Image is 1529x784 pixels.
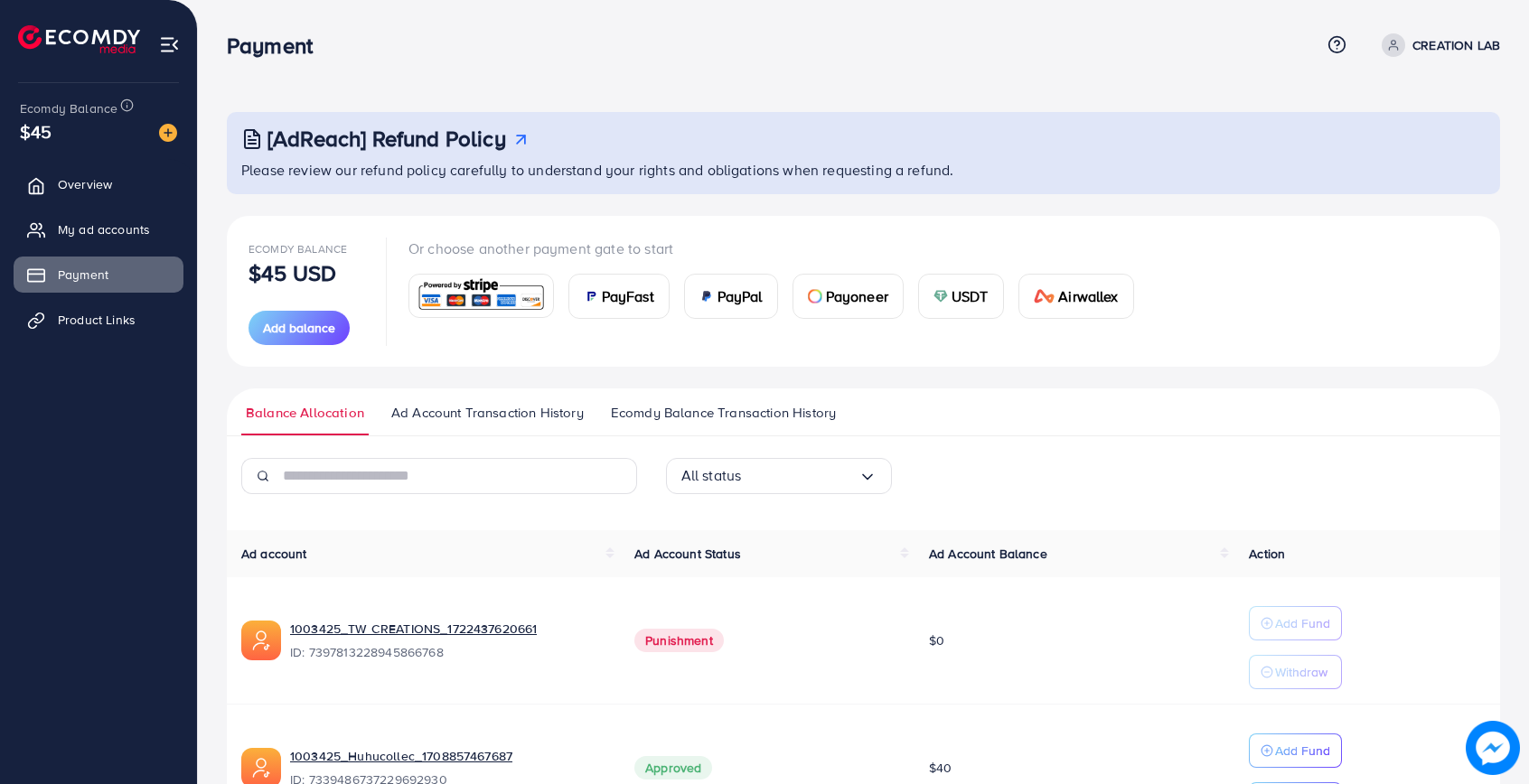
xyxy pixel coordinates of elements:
[1275,612,1330,634] p: Add Fund
[249,241,347,257] span: Ecomdy Balance
[14,211,183,247] a: My ad accounts
[634,545,741,563] span: Ad Account Status
[227,33,327,59] h3: Payment
[666,458,892,494] div: Search for option
[1249,733,1342,768] button: Add Fund
[808,289,822,303] img: card
[14,166,183,202] a: Overview
[267,126,506,152] h3: [AdReach] Refund Policy
[249,311,350,345] button: Add balance
[634,756,712,779] span: Approved
[929,631,944,649] span: $0
[290,620,537,638] a: 1003425_TW CREATIONS_1722437620661
[1058,285,1118,307] span: Airwallex
[241,621,281,660] img: ic-ads-acc.e4c84228.svg
[58,175,112,193] span: Overview
[793,274,904,319] a: cardPayoneer
[1034,289,1055,303] img: card
[58,311,136,329] span: Product Links
[58,220,150,238] span: My ad accounts
[14,302,183,338] a: Product Links
[602,285,654,307] span: PayFast
[391,403,584,423] span: Ad Account Transaction History
[20,99,117,117] span: Ecomdy Balance
[1412,34,1500,56] p: CREATION LAB
[929,759,952,777] span: $40
[20,118,52,145] span: $45
[159,34,180,55] img: menu
[14,257,183,293] a: Payment
[408,274,554,318] a: card
[1275,661,1327,683] p: Withdraw
[246,403,364,423] span: Balance Allocation
[1249,655,1342,689] button: Withdraw
[684,274,778,319] a: cardPayPal
[718,285,763,307] span: PayPal
[1018,274,1134,319] a: cardAirwallex
[568,274,670,319] a: cardPayFast
[584,289,598,303] img: card
[741,462,858,490] input: Search for option
[933,289,948,303] img: card
[1249,606,1342,640] button: Add Fund
[159,124,177,142] img: image
[263,319,335,337] span: Add balance
[1466,721,1520,775] img: image
[918,274,1004,319] a: cardUSDT
[699,289,714,303] img: card
[290,620,605,661] div: <span class='underline'>1003425_TW CREATIONS_1722437620661</span></br>7397813228945866768
[634,629,724,652] span: Punishment
[952,285,989,307] span: USDT
[1249,545,1285,563] span: Action
[681,462,742,490] span: All status
[18,25,140,53] img: logo
[408,238,1149,259] p: Or choose another payment gate to start
[826,285,888,307] span: Payoneer
[611,403,836,423] span: Ecomdy Balance Transaction History
[241,545,307,563] span: Ad account
[290,643,605,661] span: ID: 7397813228945866768
[929,545,1047,563] span: Ad Account Balance
[241,159,1489,181] p: Please review our refund policy carefully to understand your rights and obligations when requesti...
[1275,740,1330,761] p: Add Fund
[1374,33,1500,57] a: CREATION LAB
[290,747,512,765] a: 1003425_Huhucollec_1708857467687
[58,266,108,284] span: Payment
[415,276,548,315] img: card
[249,262,336,284] p: $45 USD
